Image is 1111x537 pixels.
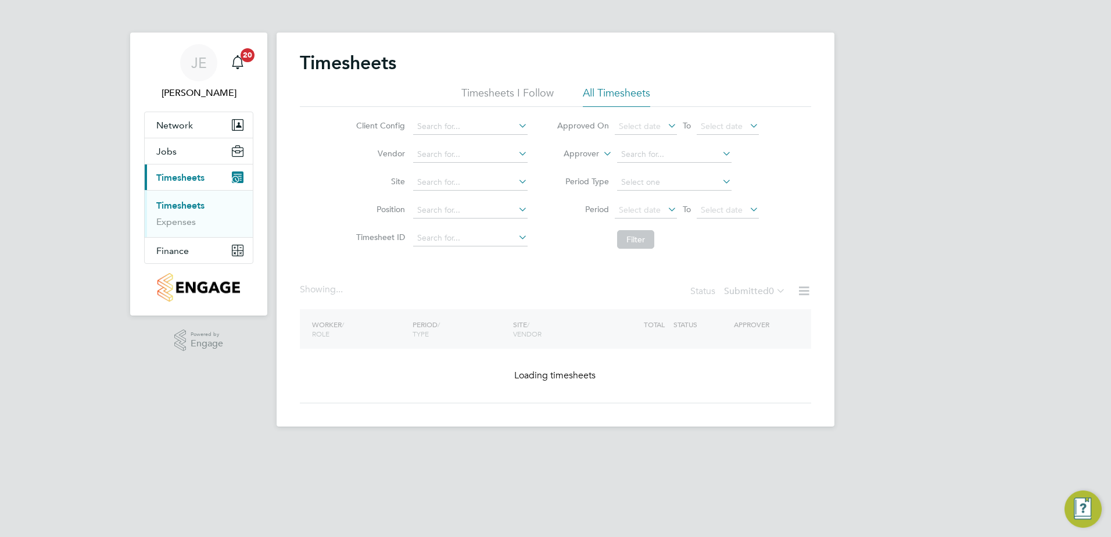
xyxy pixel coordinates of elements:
[617,146,732,163] input: Search for...
[191,330,223,339] span: Powered by
[130,33,267,316] nav: Main navigation
[174,330,224,352] a: Powered byEngage
[241,48,255,62] span: 20
[617,174,732,191] input: Select one
[191,339,223,349] span: Engage
[583,86,650,107] li: All Timesheets
[226,44,249,81] a: 20
[144,273,253,302] a: Go to home page
[145,190,253,237] div: Timesheets
[145,238,253,263] button: Finance
[617,230,654,249] button: Filter
[413,174,528,191] input: Search for...
[156,245,189,256] span: Finance
[413,146,528,163] input: Search for...
[724,285,786,297] label: Submitted
[145,112,253,138] button: Network
[413,119,528,135] input: Search for...
[701,121,743,131] span: Select date
[145,138,253,164] button: Jobs
[353,204,405,214] label: Position
[547,148,599,160] label: Approver
[156,200,205,211] a: Timesheets
[690,284,788,300] div: Status
[353,120,405,131] label: Client Config
[679,118,694,133] span: To
[413,202,528,219] input: Search for...
[1065,491,1102,528] button: Engage Resource Center
[157,273,239,302] img: countryside-properties-logo-retina.png
[679,202,694,217] span: To
[144,86,253,100] span: James Evans
[413,230,528,246] input: Search for...
[156,120,193,131] span: Network
[619,121,661,131] span: Select date
[300,284,345,296] div: Showing
[353,176,405,187] label: Site
[701,205,743,215] span: Select date
[300,51,396,74] h2: Timesheets
[353,232,405,242] label: Timesheet ID
[557,120,609,131] label: Approved On
[769,285,774,297] span: 0
[156,146,177,157] span: Jobs
[191,55,207,70] span: JE
[619,205,661,215] span: Select date
[353,148,405,159] label: Vendor
[557,176,609,187] label: Period Type
[461,86,554,107] li: Timesheets I Follow
[144,44,253,100] a: JE[PERSON_NAME]
[557,204,609,214] label: Period
[145,164,253,190] button: Timesheets
[156,216,196,227] a: Expenses
[156,172,205,183] span: Timesheets
[336,284,343,295] span: ...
